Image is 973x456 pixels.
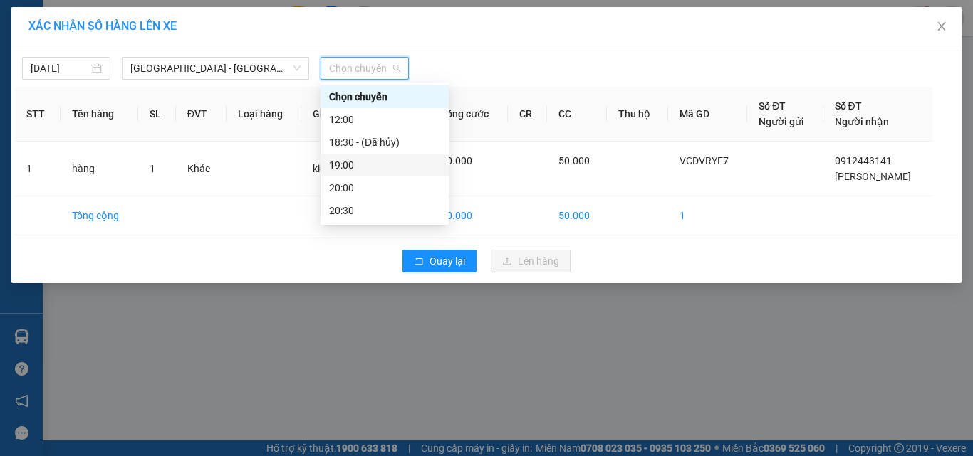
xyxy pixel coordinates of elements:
[31,60,89,76] input: 14/09/2025
[130,58,301,79] span: Hà Nội - Quảng Bình
[301,87,365,142] th: Ghi chú
[547,87,607,142] th: CC
[430,87,508,142] th: Tổng cước
[835,155,892,166] span: 0912443141
[329,58,400,79] span: Chọn chuyến
[414,256,424,267] span: rollback
[936,21,947,32] span: close
[430,253,465,269] span: Quay lại
[835,100,862,112] span: Số ĐT
[329,180,440,196] div: 20:00
[680,155,729,166] span: VCDVRYF7
[61,196,137,235] td: Tổng cộng
[835,171,911,182] span: [PERSON_NAME]
[138,87,176,142] th: SL
[313,163,332,174] span: kiện
[61,87,137,142] th: Tên hàng
[402,250,477,272] button: rollbackQuay lại
[329,203,440,218] div: 20:30
[441,155,472,166] span: 50.000
[15,87,61,142] th: STT
[329,112,440,127] div: 12:00
[491,250,571,272] button: uploadLên hàng
[227,87,301,142] th: Loại hàng
[176,87,227,142] th: ĐVT
[547,196,607,235] td: 50.000
[15,142,61,196] td: 1
[558,155,590,166] span: 50.000
[61,142,137,196] td: hàng
[922,7,962,47] button: Close
[329,134,440,150] div: 18:30 - (Đã hủy)
[835,116,889,127] span: Người nhận
[759,116,804,127] span: Người gửi
[150,163,155,174] span: 1
[176,142,227,196] td: Khác
[293,64,301,73] span: down
[508,87,547,142] th: CR
[329,157,440,173] div: 19:00
[607,87,667,142] th: Thu hộ
[28,19,177,33] span: XÁC NHẬN SỐ HÀNG LÊN XE
[759,100,786,112] span: Số ĐT
[321,85,449,108] div: Chọn chuyến
[668,196,748,235] td: 1
[668,87,748,142] th: Mã GD
[430,196,508,235] td: 50.000
[329,89,440,105] div: Chọn chuyến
